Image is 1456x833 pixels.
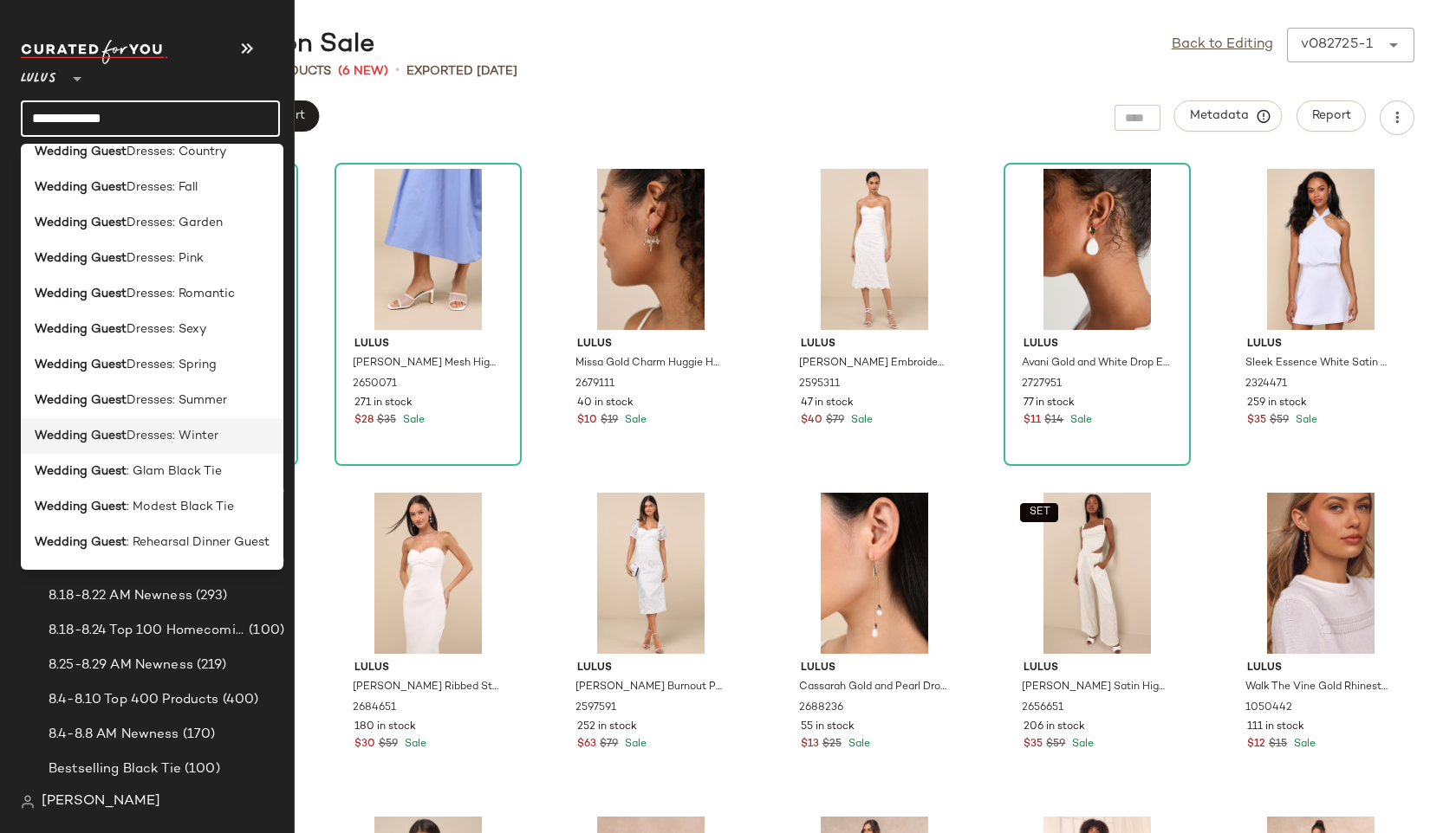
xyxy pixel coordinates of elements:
b: Wedding Guest [35,391,127,410]
span: Dresses: Pink [127,249,204,268]
span: Sale [621,739,647,750]
span: 8.4-8.10 Top 400 Products [49,690,219,710]
span: Lulus [577,661,725,676]
span: 2324471 [1245,377,1287,392]
img: 2688236_01_OM.jpg [787,493,962,654]
span: 271 in stock [354,396,413,411]
b: Wedding Guest [35,320,127,339]
span: Sale [1290,739,1316,750]
span: 206 in stock [1024,720,1085,735]
span: : Modest Black Tie [127,498,234,516]
span: 111 in stock [1247,720,1304,735]
span: Avani Gold and White Drop Earrings [1022,356,1169,371]
span: $59 [1270,413,1289,429]
span: 77 in stock [1024,396,1075,411]
span: 2650071 [353,377,397,392]
span: Lulus [354,661,502,676]
img: 12772761_2656651.jpg [1010,493,1185,654]
span: $40 [801,413,822,429]
span: [PERSON_NAME] Satin High-Rise Trousers [1022,680,1169,695]
button: Metadata [1174,100,1283,132]
span: Sale [621,415,647,426]
b: Wedding Guest [35,533,127,552]
b: Wedding Guest [35,249,127,268]
span: $12 [1247,737,1265,752]
span: Lulus [1247,337,1394,352]
img: 12450881_2595311.jpg [787,169,962,330]
span: $35 [1024,737,1043,752]
span: 47 in stock [801,396,854,411]
span: 8.18-8.24 Top 100 Homecoming Dresses [49,621,245,641]
span: Dresses: Sexy [127,320,206,339]
b: Wedding Guest [35,498,127,516]
span: Bestselling Black Tie [49,759,181,779]
img: 2679111_01_OM.jpg [563,169,738,330]
span: Dresses: Romantic [127,285,235,303]
span: Lulus [1024,337,1171,352]
span: 8.18-8.22 AM Newness [49,586,192,606]
span: (6 New) [338,62,388,81]
span: Lulus [354,337,502,352]
b: Wedding Guest [35,143,127,161]
span: 55 in stock [801,720,855,735]
span: Metadata [1189,108,1268,124]
b: Wedding Guest [35,462,127,481]
span: 180 in stock [354,720,416,735]
img: 2650071_01_OM.jpg [341,169,516,330]
span: 252 in stock [577,720,637,735]
span: Cassarah Gold and Pearl Drop Earrings [799,680,946,695]
span: 2727951 [1022,377,1062,392]
span: 2597591 [575,701,616,716]
span: [PERSON_NAME] Ribbed Strapless Midi Dress [353,680,500,695]
span: Sleek Essence White Satin Halter Sleeveless Mini Dress [1245,356,1393,371]
img: svg%3e [21,795,35,809]
span: 1050442 [1245,701,1292,716]
span: $30 [354,737,375,752]
span: Dresses: Summer [127,391,227,410]
div: v082725-1 [1301,35,1373,55]
span: Missa Gold Charm Huggie Hoop Earrings [575,356,723,371]
span: $19 [601,413,618,429]
span: : Sexy Black Tie [127,569,217,587]
span: Sale [401,739,426,750]
span: (293) [192,586,228,606]
span: [PERSON_NAME] Mesh High Heel Slide Sandals [353,356,500,371]
img: 2684651_01_hero_2025-06-18.jpg [341,493,516,654]
p: Exported [DATE] [406,62,517,81]
span: Dresses: Country [127,143,226,161]
span: (219) [193,655,227,675]
b: Wedding Guest [35,427,127,445]
span: Sale [1292,415,1317,426]
span: Lulus [801,337,948,352]
span: $13 [801,737,819,752]
span: $28 [354,413,374,429]
span: (400) [219,690,259,710]
span: SET [1029,507,1050,519]
span: Report [1311,109,1351,123]
img: 2727951_01_OM_2025-07-17.jpg [1010,169,1185,330]
a: Back to Editing [1172,35,1273,55]
span: $79 [826,413,844,429]
img: cfy_white_logo.C9jOOHJF.svg [21,40,168,64]
span: Dresses: Garden [127,214,223,232]
span: [PERSON_NAME] Burnout Puff Sleeve Lace-Up Midi Dress [575,680,723,695]
span: 40 in stock [577,396,634,411]
span: • [395,61,400,81]
span: 2656651 [1022,701,1063,716]
b: Wedding Guest [35,178,127,197]
b: Wedding Guest [35,569,127,587]
span: $14 [1044,413,1063,429]
b: Wedding Guest [35,356,127,374]
span: $63 [577,737,596,752]
span: (100) [245,621,284,641]
span: Lulus [801,661,948,676]
span: $10 [577,413,597,429]
span: [PERSON_NAME] Embroidered Lace Strapless Bustier Midi Dress [799,356,946,371]
img: 11331801_2324471.jpg [1233,169,1408,330]
img: 4979370_1050442.jpg [1233,493,1408,654]
span: Lulus [577,337,725,352]
span: $59 [1046,737,1065,752]
span: $79 [600,737,618,752]
span: Dresses: Spring [127,356,217,374]
span: 2679111 [575,377,614,392]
